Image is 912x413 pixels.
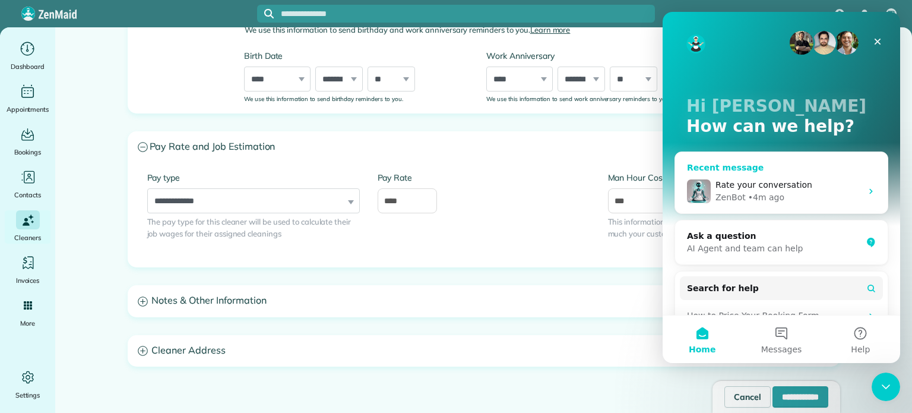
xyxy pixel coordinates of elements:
[5,82,50,115] a: Appointments
[5,125,50,158] a: Bookings
[257,9,274,18] button: Focus search
[147,216,360,239] span: The pay type for this cleaner will be used to calculate their job wages for their assigned cleanings
[128,336,840,366] a: Cleaner Address
[724,386,771,408] a: Cancel
[128,132,840,162] a: Pay Rate and Job Estimation
[14,232,41,244] span: Cleaners
[872,373,900,401] iframe: Intercom live chat
[5,39,50,72] a: Dashboard
[5,368,50,401] a: Settings
[378,172,590,184] label: Pay Rate
[888,9,895,18] span: EB
[20,317,35,329] span: More
[486,95,670,102] sub: We use this information to send work anniversary reminders to you.
[608,172,821,184] label: Man Hour Cost
[7,103,49,115] span: Appointments
[16,275,40,286] span: Invoices
[663,12,900,363] iframe: Intercom live chat
[14,146,42,158] span: Bookings
[245,24,720,36] p: We use this information to send birthday and work anniversary reminders to you.
[244,50,468,62] label: Birth Date
[15,389,40,401] span: Settings
[264,9,274,18] svg: Focus search
[11,61,45,72] span: Dashboard
[147,172,360,184] label: Pay type
[608,216,821,239] span: This information can be used to automatically calculate how much your customers owe you for an ap...
[530,25,571,34] a: Learn more
[128,286,840,316] a: Notes & Other Information
[5,210,50,244] a: Cleaners
[5,253,50,286] a: Invoices
[14,189,41,201] span: Contacts
[852,1,877,27] div: Notifications
[5,168,50,201] a: Contacts
[486,50,711,62] label: Work Anniversary
[244,95,403,102] sub: We use this information to send birthday reminders to you.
